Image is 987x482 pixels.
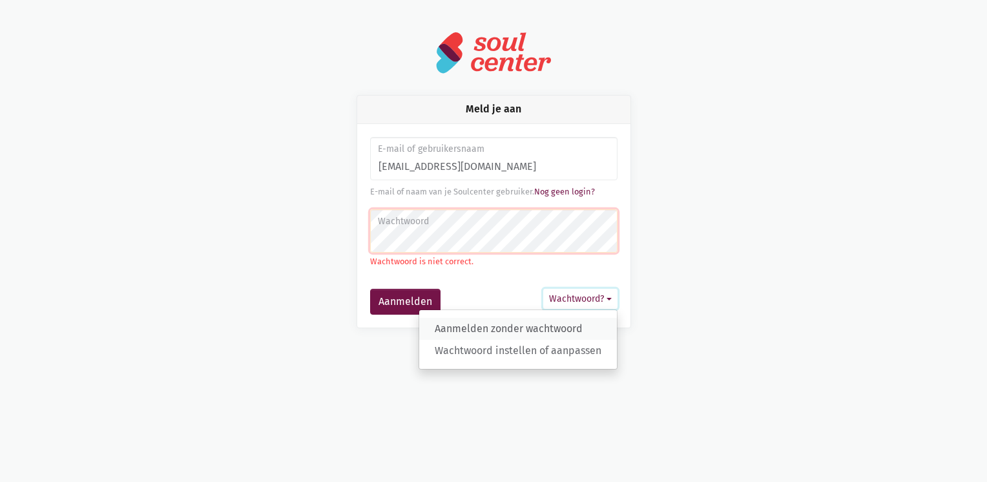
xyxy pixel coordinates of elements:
a: Wachtwoord instellen of aanpassen [419,340,617,362]
a: Nog geen login? [534,187,595,196]
a: Aanmelden zonder wachtwoord [419,318,617,340]
button: Wachtwoord? [543,289,618,309]
form: Aanmelden [370,137,618,315]
button: Aanmelden [370,289,441,315]
div: E-mail of naam van je Soulcenter gebruiker. [370,185,618,198]
div: Wachtwoord? [419,309,618,370]
label: Wachtwoord [378,215,608,229]
label: E-mail of gebruikersnaam [378,142,608,156]
img: logo-soulcenter-full.svg [435,31,552,74]
p: Wachtwoord is niet correct. [370,255,618,268]
div: Meld je aan [357,96,630,123]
